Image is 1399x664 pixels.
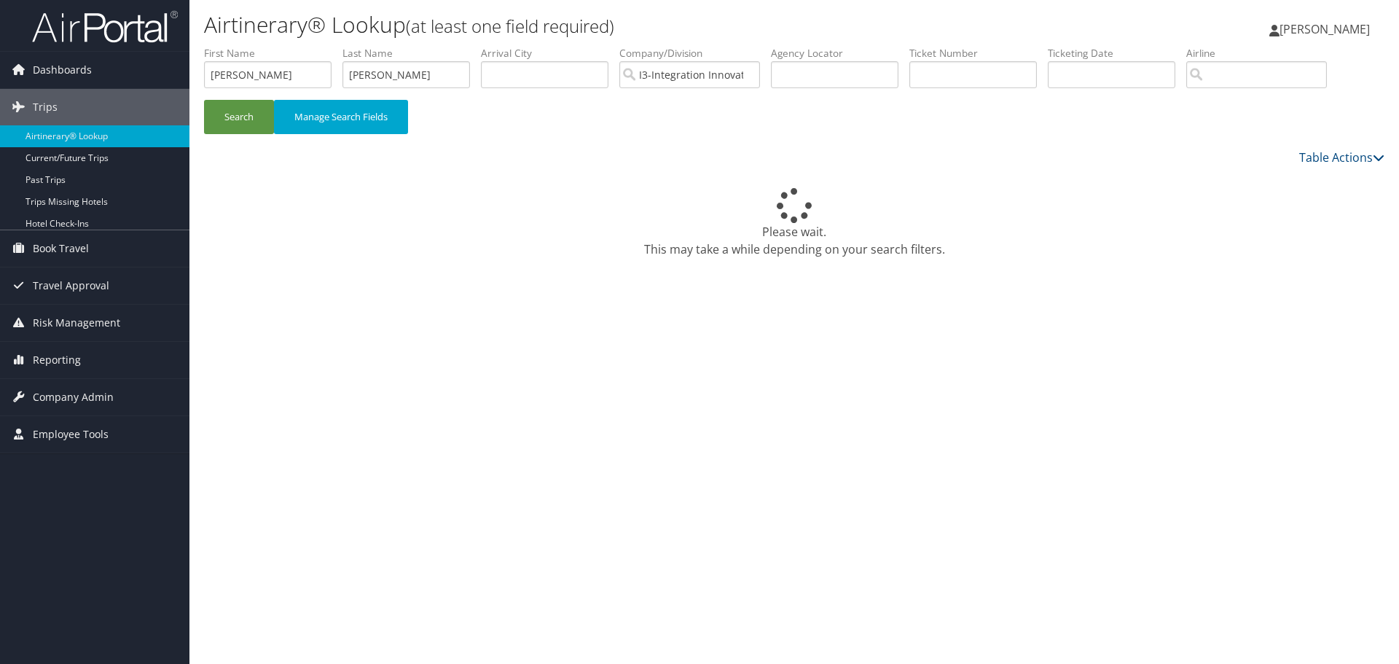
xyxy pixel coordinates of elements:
a: Table Actions [1299,149,1384,165]
label: Company/Division [619,46,771,60]
span: Company Admin [33,379,114,415]
span: Reporting [33,342,81,378]
span: Risk Management [33,305,120,341]
span: Trips [33,89,58,125]
label: Airline [1186,46,1338,60]
span: Employee Tools [33,416,109,453]
button: Search [204,100,274,134]
label: Ticket Number [909,46,1048,60]
span: Travel Approval [33,267,109,304]
button: Manage Search Fields [274,100,408,134]
label: First Name [204,46,342,60]
span: Dashboards [33,52,92,88]
label: Last Name [342,46,481,60]
label: Ticketing Date [1048,46,1186,60]
label: Agency Locator [771,46,909,60]
label: Arrival City [481,46,619,60]
small: (at least one field required) [406,14,614,38]
img: airportal-logo.png [32,9,178,44]
span: Book Travel [33,230,89,267]
span: [PERSON_NAME] [1280,21,1370,37]
div: Please wait. This may take a while depending on your search filters. [204,188,1384,258]
a: [PERSON_NAME] [1269,7,1384,51]
h1: Airtinerary® Lookup [204,9,991,40]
